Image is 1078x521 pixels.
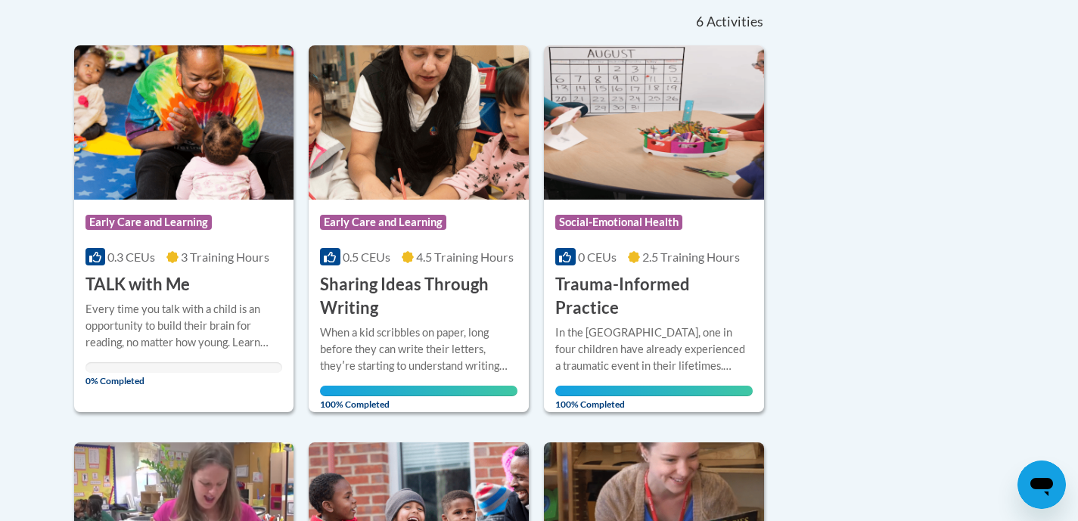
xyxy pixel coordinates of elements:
span: Social-Emotional Health [555,215,682,230]
span: 0.3 CEUs [107,250,155,264]
span: 100% Completed [555,386,753,410]
a: Course LogoSocial-Emotional Health0 CEUs2.5 Training Hours Trauma-Informed PracticeIn the [GEOGRA... [544,45,764,411]
div: Every time you talk with a child is an opportunity to build their brain for reading, no matter ho... [85,301,283,351]
div: In the [GEOGRAPHIC_DATA], one in four children have already experienced a traumatic event in thei... [555,324,753,374]
a: Course LogoEarly Care and Learning0.5 CEUs4.5 Training Hours Sharing Ideas Through WritingWhen a ... [309,45,529,411]
img: Course Logo [309,45,529,200]
span: Early Care and Learning [85,215,212,230]
span: 2.5 Training Hours [642,250,740,264]
span: 0.5 CEUs [343,250,390,264]
span: Early Care and Learning [320,215,446,230]
div: Your progress [320,386,517,396]
span: 6 [696,14,704,30]
h3: TALK with Me [85,273,190,296]
span: 0 CEUs [578,250,617,264]
h3: Trauma-Informed Practice [555,273,753,320]
div: Your progress [555,386,753,396]
div: When a kid scribbles on paper, long before they can write their letters, theyʹre starting to unde... [320,324,517,374]
span: Activities [707,14,763,30]
span: 100% Completed [320,386,517,410]
span: 4.5 Training Hours [416,250,514,264]
a: Course LogoEarly Care and Learning0.3 CEUs3 Training Hours TALK with MeEvery time you talk with a... [74,45,294,411]
img: Course Logo [74,45,294,200]
img: Course Logo [544,45,764,200]
iframe: Button to launch messaging window [1017,461,1066,509]
h3: Sharing Ideas Through Writing [320,273,517,320]
span: 3 Training Hours [181,250,269,264]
